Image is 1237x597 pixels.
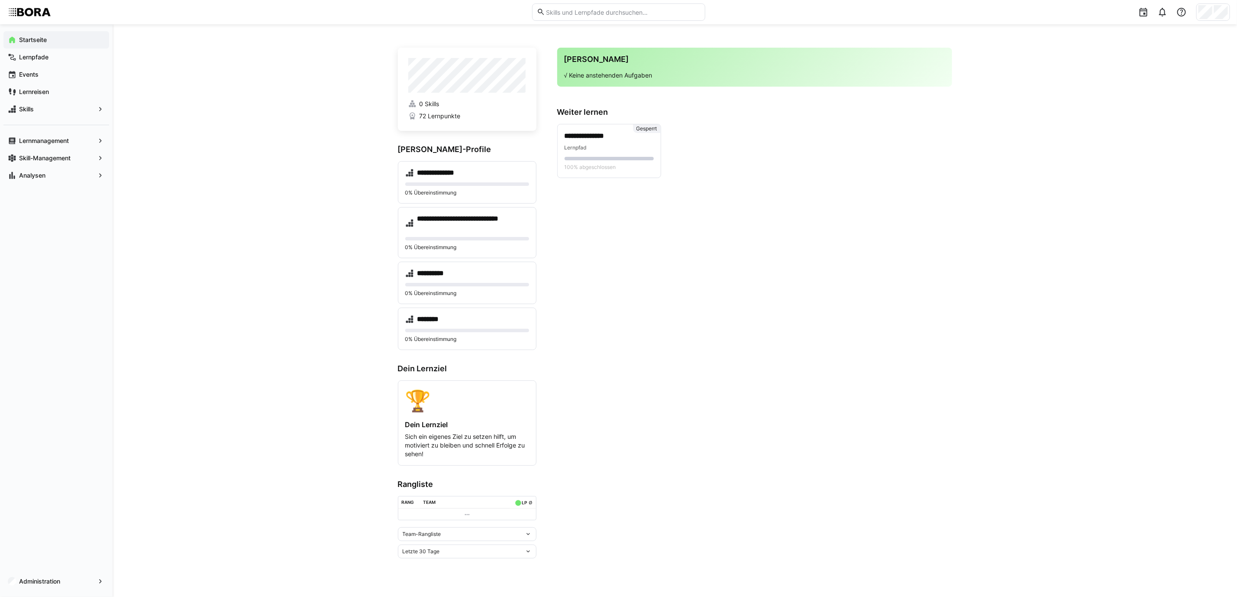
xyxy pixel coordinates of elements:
[564,71,945,80] p: √ Keine anstehenden Aufgaben
[419,112,460,120] span: 72 Lernpunkte
[408,100,526,108] a: 0 Skills
[405,336,529,343] p: 0% Übereinstimmung
[565,144,587,151] span: Lernpfad
[529,498,533,506] a: ø
[405,388,529,413] div: 🏆
[398,480,536,489] h3: Rangliste
[565,164,616,171] span: 100% abgeschlossen
[405,244,529,251] p: 0% Übereinstimmung
[545,8,700,16] input: Skills und Lernpfade durchsuchen…
[423,500,436,505] div: Team
[564,55,945,64] h3: [PERSON_NAME]
[398,145,536,154] h3: [PERSON_NAME]-Profile
[522,500,527,505] div: LP
[403,548,440,555] span: Letzte 30 Tage
[405,432,529,458] p: Sich ein eigenes Ziel zu setzen hilft, um motiviert zu bleiben und schnell Erfolge zu sehen!
[403,531,441,538] span: Team-Rangliste
[398,364,536,373] h3: Dein Lernziel
[405,290,529,297] p: 0% Übereinstimmung
[401,500,414,505] div: Rang
[405,189,529,196] p: 0% Übereinstimmung
[636,125,657,132] span: Gesperrt
[419,100,439,108] span: 0 Skills
[405,420,529,429] h4: Dein Lernziel
[557,107,952,117] h3: Weiter lernen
